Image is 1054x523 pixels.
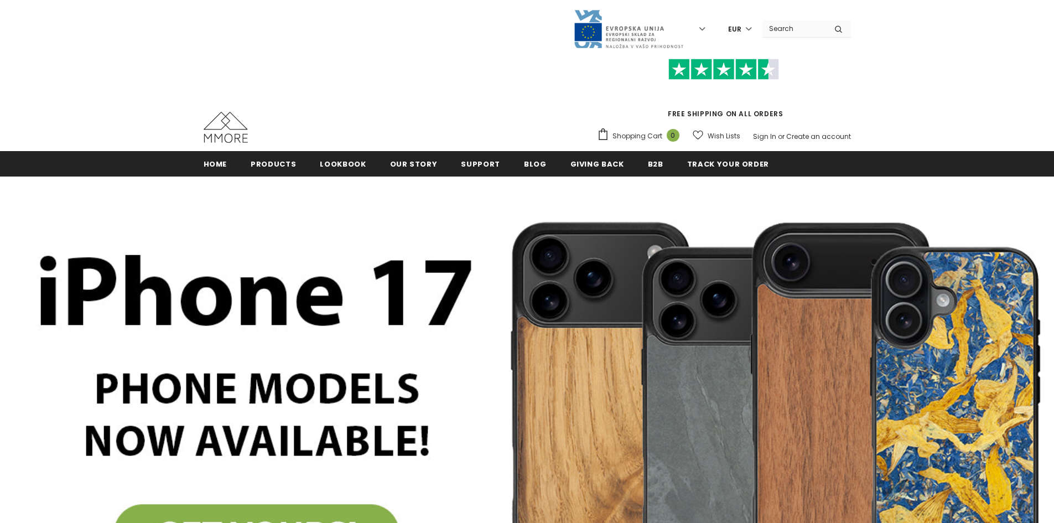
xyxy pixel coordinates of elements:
[573,24,684,33] a: Javni Razpis
[778,132,785,141] span: or
[570,159,624,169] span: Giving back
[251,151,296,176] a: Products
[728,24,741,35] span: EUR
[204,151,227,176] a: Home
[687,151,769,176] a: Track your order
[786,132,851,141] a: Create an account
[648,151,663,176] a: B2B
[597,128,685,144] a: Shopping Cart 0
[612,131,662,142] span: Shopping Cart
[204,112,248,143] img: MMORE Cases
[524,159,547,169] span: Blog
[648,159,663,169] span: B2B
[668,59,779,80] img: Trust Pilot Stars
[753,132,776,141] a: Sign In
[762,20,826,37] input: Search Site
[597,64,851,118] span: FREE SHIPPING ON ALL ORDERS
[461,151,500,176] a: support
[693,126,740,146] a: Wish Lists
[573,9,684,49] img: Javni Razpis
[204,159,227,169] span: Home
[667,129,679,142] span: 0
[320,159,366,169] span: Lookbook
[570,151,624,176] a: Giving back
[390,159,438,169] span: Our Story
[708,131,740,142] span: Wish Lists
[524,151,547,176] a: Blog
[390,151,438,176] a: Our Story
[251,159,296,169] span: Products
[597,80,851,108] iframe: Customer reviews powered by Trustpilot
[320,151,366,176] a: Lookbook
[687,159,769,169] span: Track your order
[461,159,500,169] span: support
